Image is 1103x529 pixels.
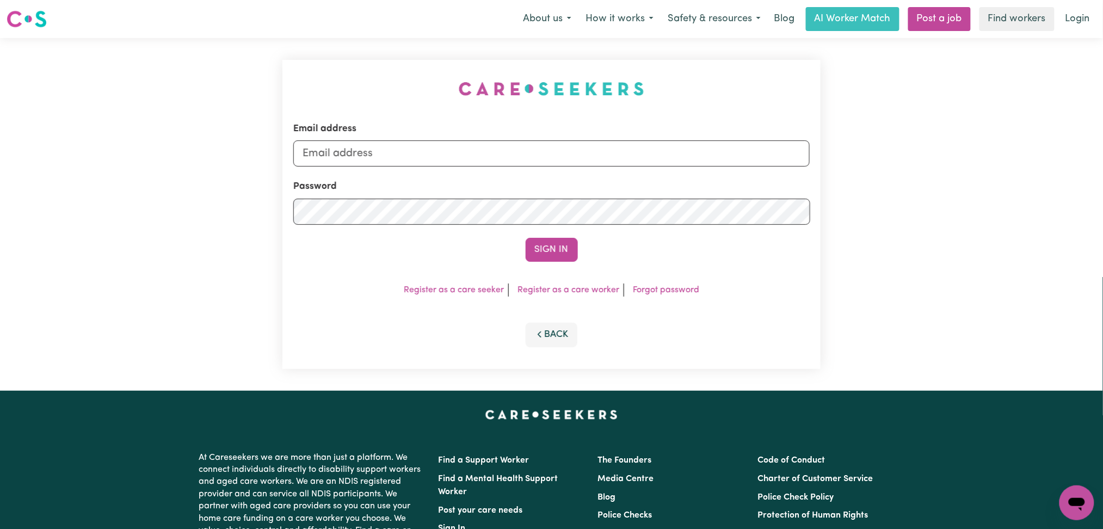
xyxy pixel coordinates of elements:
[526,238,578,262] button: Sign In
[404,286,504,294] a: Register as a care seeker
[439,456,529,465] a: Find a Support Worker
[633,286,699,294] a: Forgot password
[598,511,652,520] a: Police Checks
[485,410,618,419] a: Careseekers home page
[293,140,810,167] input: Email address
[439,506,523,515] a: Post your care needs
[517,286,619,294] a: Register as a care worker
[7,7,47,32] a: Careseekers logo
[578,8,661,30] button: How it works
[757,456,825,465] a: Code of Conduct
[1059,7,1096,31] a: Login
[979,7,1055,31] a: Find workers
[439,475,558,496] a: Find a Mental Health Support Worker
[757,511,868,520] a: Protection of Human Rights
[516,8,578,30] button: About us
[526,323,578,347] button: Back
[293,122,356,136] label: Email address
[293,180,337,194] label: Password
[908,7,971,31] a: Post a job
[757,475,873,483] a: Charter of Customer Service
[1059,485,1094,520] iframe: Button to launch messaging window
[768,7,802,31] a: Blog
[7,9,47,29] img: Careseekers logo
[661,8,768,30] button: Safety & resources
[806,7,899,31] a: AI Worker Match
[598,456,652,465] a: The Founders
[598,493,616,502] a: Blog
[757,493,834,502] a: Police Check Policy
[598,475,654,483] a: Media Centre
